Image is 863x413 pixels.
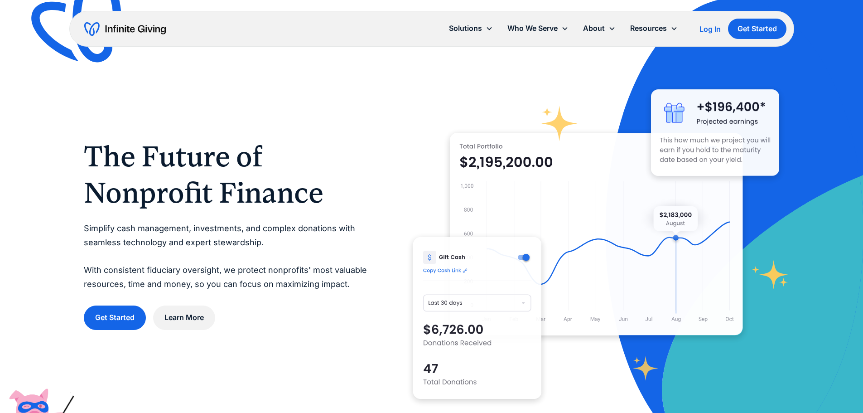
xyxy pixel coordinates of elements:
h1: The Future of Nonprofit Finance [84,138,377,211]
img: fundraising star [752,260,789,289]
div: About [576,19,623,38]
div: Log In [699,25,721,33]
div: About [583,22,605,34]
div: Resources [630,22,667,34]
img: donation software for nonprofits [413,237,541,399]
img: nonprofit donation platform [450,133,743,335]
a: Get Started [84,306,146,330]
p: Simplify cash management, investments, and complex donations with seamless technology and expert ... [84,222,377,291]
div: Solutions [449,22,482,34]
div: Resources [623,19,685,38]
div: Solutions [442,19,500,38]
a: Log In [699,24,721,34]
a: Get Started [728,19,786,39]
div: Who We Serve [500,19,576,38]
div: Who We Serve [507,22,558,34]
a: Learn More [153,306,215,330]
a: home [84,22,166,36]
